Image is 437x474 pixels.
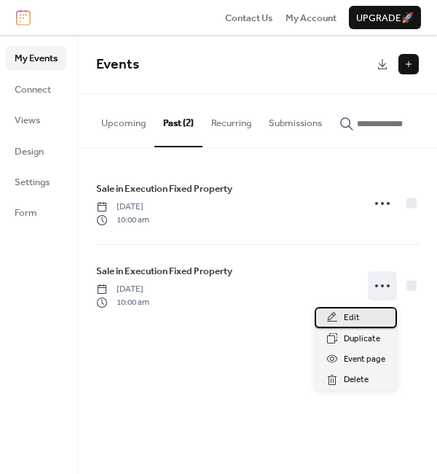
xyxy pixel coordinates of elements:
a: My Account [286,10,336,25]
span: [DATE] [96,201,149,214]
a: Connect [6,77,66,101]
a: Form [6,201,66,224]
a: Settings [6,170,66,193]
img: logo [16,9,31,26]
a: My Events [6,46,66,69]
a: Design [6,139,66,163]
a: Sale in Execution Fixed Property [96,263,232,279]
span: Duplicate [344,332,380,346]
span: Views [15,113,40,128]
button: Upgrade🚀 [349,6,421,29]
span: Event page [344,352,385,367]
span: Settings [15,175,50,190]
span: Connect [15,82,51,97]
button: Recurring [202,94,260,145]
span: My Account [286,11,336,26]
a: Sale in Execution Fixed Property [96,181,232,197]
button: Upcoming [92,94,154,145]
a: Views [6,108,66,131]
span: Delete [344,373,369,387]
span: 10:00 am [96,214,149,227]
span: Upgrade 🚀 [356,11,414,26]
span: My Events [15,51,58,66]
span: [DATE] [96,283,149,296]
span: Events [96,51,139,78]
span: 10:00 am [96,296,149,309]
span: Sale in Execution Fixed Property [96,264,232,279]
span: Sale in Execution Fixed Property [96,182,232,196]
span: Contact Us [225,11,273,26]
span: Form [15,206,37,220]
button: Submissions [260,94,331,145]
span: Edit [344,311,360,325]
a: Contact Us [225,10,273,25]
span: Design [15,144,44,159]
button: Past (2) [154,94,202,147]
